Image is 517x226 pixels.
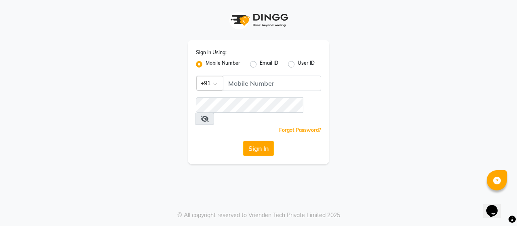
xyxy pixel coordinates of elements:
[196,49,227,56] label: Sign In Using:
[196,97,303,113] input: Username
[279,127,321,133] a: Forgot Password?
[483,194,509,218] iframe: chat widget
[226,8,291,32] img: logo1.svg
[243,141,274,156] button: Sign In
[260,59,278,69] label: Email ID
[206,59,240,69] label: Mobile Number
[223,76,321,91] input: Username
[298,59,315,69] label: User ID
